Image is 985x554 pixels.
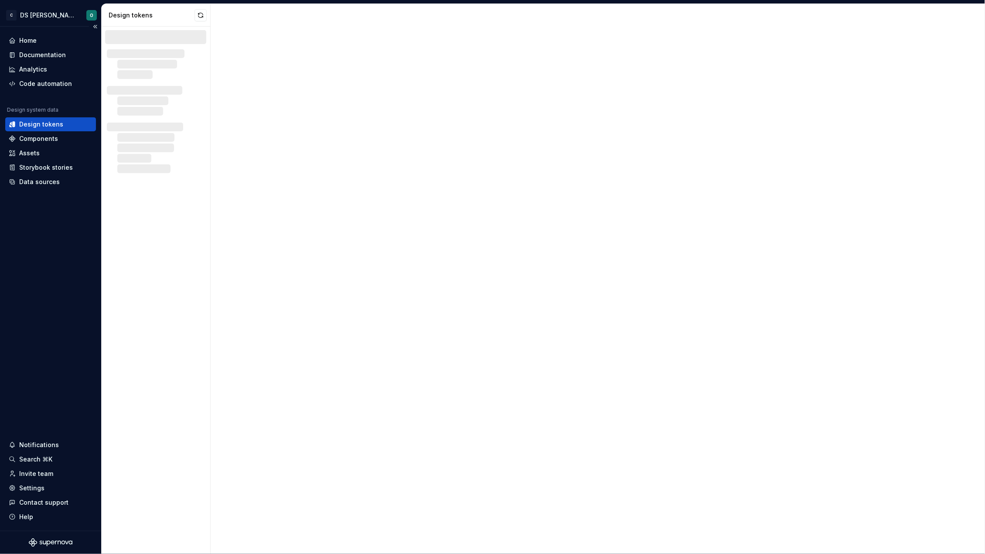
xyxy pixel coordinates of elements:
button: Search ⌘K [5,452,96,466]
button: CDS [PERSON_NAME]O [2,6,99,24]
a: Data sources [5,175,96,189]
a: Components [5,132,96,146]
div: Data sources [19,178,60,186]
button: Contact support [5,496,96,510]
a: Code automation [5,77,96,91]
a: Design tokens [5,117,96,131]
div: O [90,12,93,19]
div: Components [19,134,58,143]
div: Analytics [19,65,47,74]
button: Collapse sidebar [89,21,101,33]
a: Analytics [5,62,96,76]
button: Notifications [5,438,96,452]
div: Design tokens [109,11,195,20]
div: Invite team [19,469,53,478]
div: Settings [19,484,44,492]
div: Documentation [19,51,66,59]
button: Help [5,510,96,524]
a: Documentation [5,48,96,62]
a: Settings [5,481,96,495]
div: Design system data [7,106,58,113]
div: Design tokens [19,120,63,129]
div: Help [19,513,33,521]
a: Assets [5,146,96,160]
svg: Supernova Logo [29,538,72,547]
div: C [6,10,17,21]
div: DS [PERSON_NAME] [20,11,76,20]
a: Invite team [5,467,96,481]
div: Home [19,36,37,45]
div: Contact support [19,498,68,507]
div: Search ⌘K [19,455,52,464]
a: Storybook stories [5,161,96,174]
div: Notifications [19,441,59,449]
div: Storybook stories [19,163,73,172]
div: Code automation [19,79,72,88]
a: Home [5,34,96,48]
div: Assets [19,149,40,157]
